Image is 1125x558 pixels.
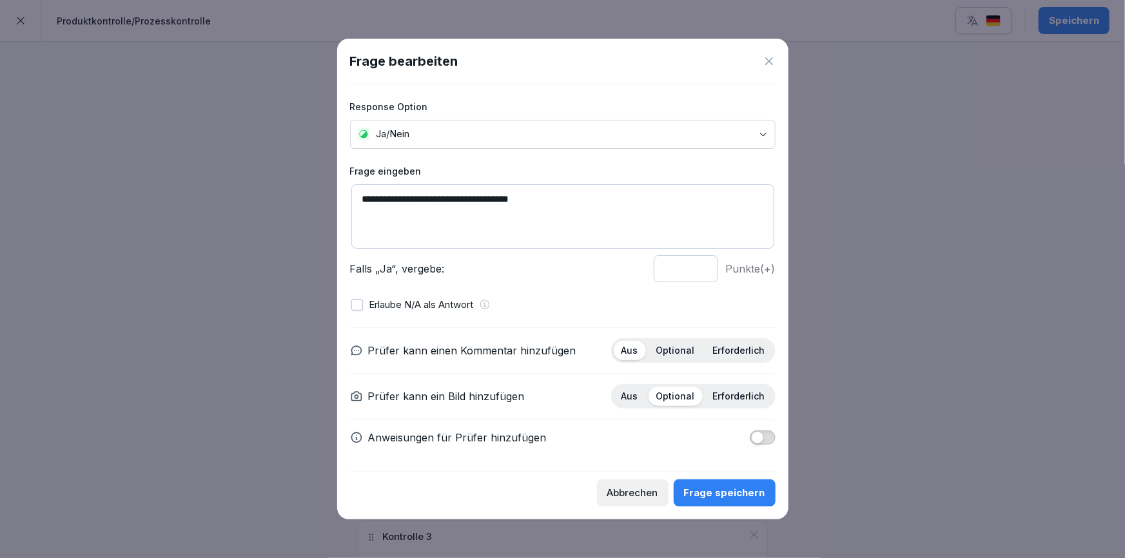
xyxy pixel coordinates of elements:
[350,52,458,71] h1: Frage bearbeiten
[621,345,638,356] p: Aus
[607,486,658,500] div: Abbrechen
[350,261,646,276] p: Falls „Ja“, vergebe:
[656,390,695,402] p: Optional
[350,164,776,178] label: Frage eingeben
[713,345,765,356] p: Erforderlich
[674,479,776,506] button: Frage speichern
[368,430,547,445] p: Anweisungen für Prüfer hinzufügen
[684,486,765,500] div: Frage speichern
[726,261,776,276] p: Punkte (+)
[713,390,765,402] p: Erforderlich
[368,389,525,404] p: Prüfer kann ein Bild hinzufügen
[597,479,669,506] button: Abbrechen
[656,345,695,356] p: Optional
[368,343,576,358] p: Prüfer kann einen Kommentar hinzufügen
[621,390,638,402] p: Aus
[369,298,474,313] p: Erlaube N/A als Antwort
[350,100,776,113] label: Response Option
